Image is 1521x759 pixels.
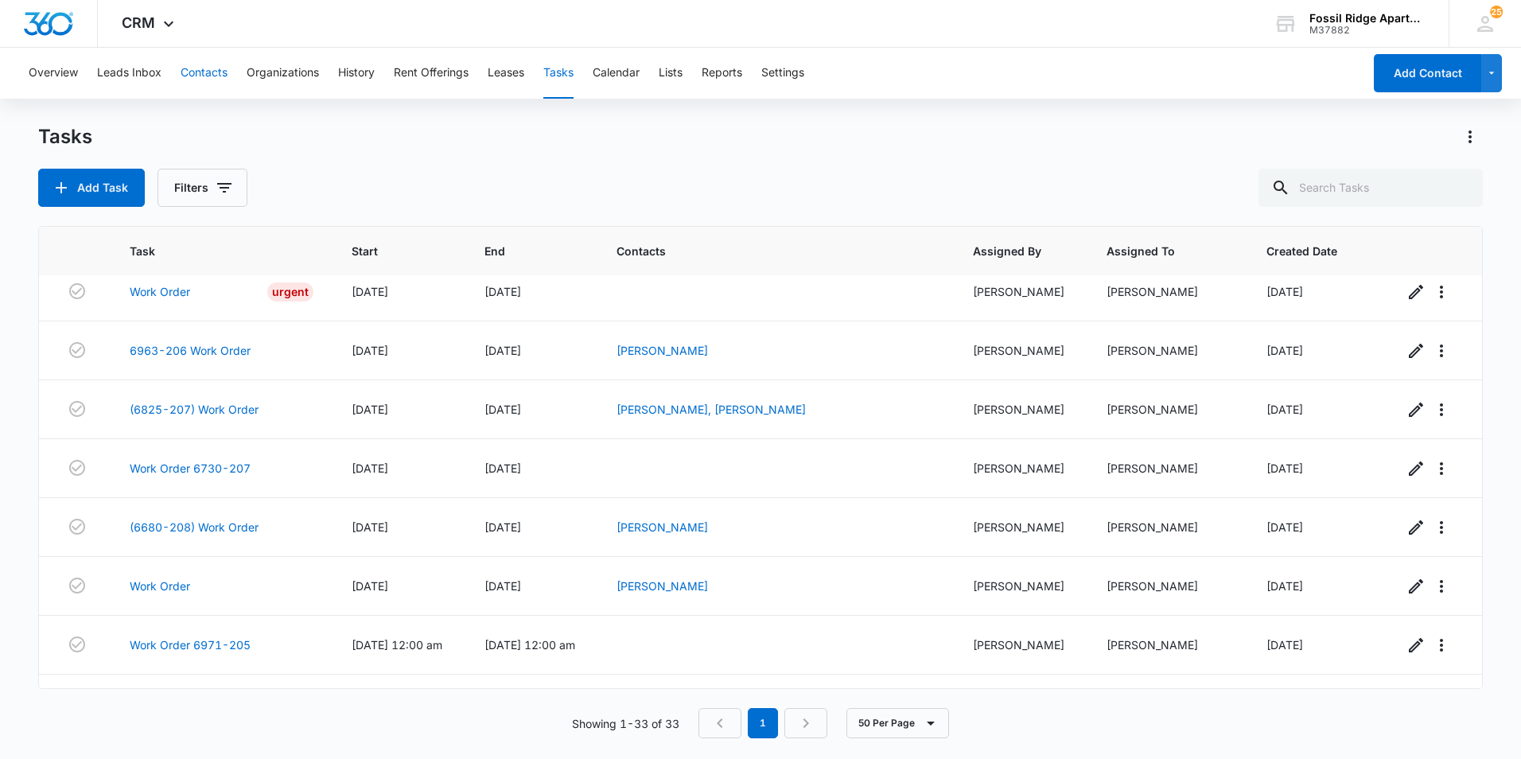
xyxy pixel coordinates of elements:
h1: Tasks [38,125,92,149]
div: [PERSON_NAME] [1107,342,1229,359]
span: [DATE] [484,520,521,534]
p: Showing 1-33 of 33 [572,715,679,732]
span: [DATE] 12:00 am [352,638,442,652]
span: [DATE] [1266,403,1303,416]
span: [DATE] [484,579,521,593]
button: Rent Offerings [394,48,469,99]
a: Work Order 6971-205 [130,636,251,653]
button: Organizations [247,48,319,99]
span: Task [130,243,290,259]
div: account id [1309,25,1426,36]
button: Leads Inbox [97,48,161,99]
div: account name [1309,12,1426,25]
input: Search Tasks [1258,169,1483,207]
div: [PERSON_NAME] [973,636,1068,653]
nav: Pagination [698,708,827,738]
div: notifications count [1490,6,1503,18]
button: History [338,48,375,99]
button: Filters [158,169,247,207]
div: [PERSON_NAME] [1107,519,1229,535]
span: [DATE] [352,285,388,298]
button: Calendar [593,48,640,99]
button: Contacts [181,48,228,99]
button: Settings [761,48,804,99]
span: CRM [122,14,155,31]
div: [PERSON_NAME] [1107,401,1229,418]
div: [PERSON_NAME] [1107,636,1229,653]
a: [PERSON_NAME] [617,579,708,593]
a: [PERSON_NAME], [PERSON_NAME] [617,403,806,416]
button: Tasks [543,48,574,99]
em: 1 [748,708,778,738]
a: (6680-208) Work Order [130,519,259,535]
div: [PERSON_NAME] [973,578,1068,594]
span: [DATE] [1266,520,1303,534]
span: Assigned By [973,243,1045,259]
div: [PERSON_NAME] [973,283,1068,300]
button: Add Task [38,169,145,207]
span: [DATE] [352,403,388,416]
a: (6825-207) Work Order [130,401,259,418]
a: Work Order [130,283,190,300]
span: [DATE] [484,344,521,357]
div: [PERSON_NAME] [1107,460,1229,477]
span: [DATE] [352,520,388,534]
span: [DATE] [352,579,388,593]
span: Created Date [1266,243,1341,259]
span: Assigned To [1107,243,1206,259]
button: Add Contact [1374,54,1481,92]
button: Actions [1457,124,1483,150]
span: [DATE] [484,403,521,416]
a: [PERSON_NAME] [617,520,708,534]
span: [DATE] [1266,344,1303,357]
span: [DATE] [1266,579,1303,593]
a: Work Order 6730-207 [130,460,251,477]
span: [DATE] 12:00 am [484,638,575,652]
button: Lists [659,48,683,99]
a: [PERSON_NAME] [617,344,708,357]
span: [DATE] [1266,285,1303,298]
div: [PERSON_NAME] [1107,283,1229,300]
span: Start [352,243,423,259]
span: [DATE] [484,285,521,298]
div: [PERSON_NAME] [973,342,1068,359]
div: [PERSON_NAME] [973,401,1068,418]
button: Reports [702,48,742,99]
button: Leases [488,48,524,99]
button: 50 Per Page [846,708,949,738]
div: [PERSON_NAME] [973,460,1068,477]
span: [DATE] [1266,461,1303,475]
span: [DATE] [484,461,521,475]
span: [DATE] [352,461,388,475]
span: 25 [1490,6,1503,18]
div: Urgent [267,282,313,302]
a: 6963-206 Work Order [130,342,251,359]
span: End [484,243,556,259]
span: [DATE] [352,344,388,357]
div: [PERSON_NAME] [973,519,1068,535]
button: Overview [29,48,78,99]
span: [DATE] [1266,638,1303,652]
span: Contacts [617,243,911,259]
div: [PERSON_NAME] [1107,578,1229,594]
a: Work Order [130,578,190,594]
